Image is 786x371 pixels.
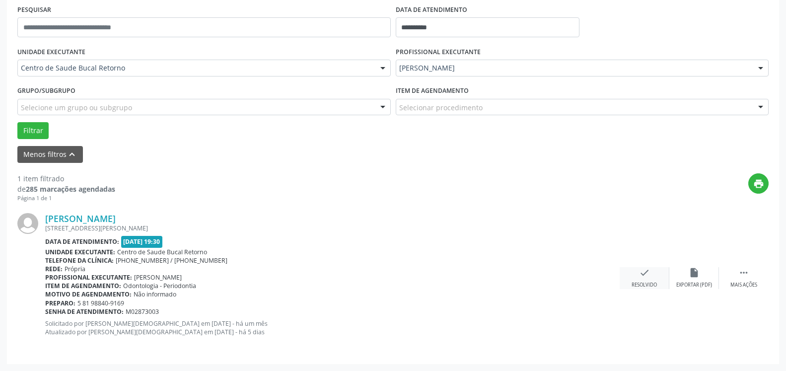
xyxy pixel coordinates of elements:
[45,248,115,256] b: Unidade executante:
[396,2,467,17] label: DATA DE ATENDIMENTO
[738,267,749,278] i: 
[689,267,700,278] i: insert_drive_file
[396,83,469,99] label: Item de agendamento
[730,282,757,289] div: Mais ações
[45,290,132,298] b: Motivo de agendamento:
[126,307,159,316] span: M02873003
[134,273,182,282] span: [PERSON_NAME]
[45,319,620,336] p: Solicitado por [PERSON_NAME][DEMOGRAPHIC_DATA] em [DATE] - há um mês Atualizado por [PERSON_NAME]...
[399,102,483,113] span: Selecionar procedimento
[45,299,75,307] b: Preparo:
[396,44,481,60] label: PROFISSIONAL EXECUTANTE
[748,173,769,194] button: print
[45,265,63,273] b: Rede:
[17,44,85,60] label: UNIDADE EXECUTANTE
[399,63,749,73] span: [PERSON_NAME]
[17,146,83,163] button: Menos filtroskeyboard_arrow_up
[21,63,370,73] span: Centro de Saude Bucal Retorno
[116,256,227,265] span: [PHONE_NUMBER] / [PHONE_NUMBER]
[639,267,650,278] i: check
[17,184,115,194] div: de
[67,149,77,160] i: keyboard_arrow_up
[134,290,176,298] span: Não informado
[17,122,49,139] button: Filtrar
[17,194,115,203] div: Página 1 de 1
[123,282,196,290] span: Odontologia - Periodontia
[21,102,132,113] span: Selecione um grupo ou subgrupo
[45,273,132,282] b: Profissional executante:
[77,299,124,307] span: 5 81 98840-9169
[65,265,85,273] span: Própria
[753,178,764,189] i: print
[45,256,114,265] b: Telefone da clínica:
[17,83,75,99] label: Grupo/Subgrupo
[45,213,116,224] a: [PERSON_NAME]
[17,213,38,234] img: img
[17,2,51,17] label: PESQUISAR
[45,237,119,246] b: Data de atendimento:
[45,224,620,232] div: [STREET_ADDRESS][PERSON_NAME]
[121,236,163,247] span: [DATE] 19:30
[117,248,207,256] span: Centro de Saude Bucal Retorno
[26,184,115,194] strong: 285 marcações agendadas
[45,307,124,316] b: Senha de atendimento:
[632,282,657,289] div: Resolvido
[17,173,115,184] div: 1 item filtrado
[676,282,712,289] div: Exportar (PDF)
[45,282,121,290] b: Item de agendamento:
